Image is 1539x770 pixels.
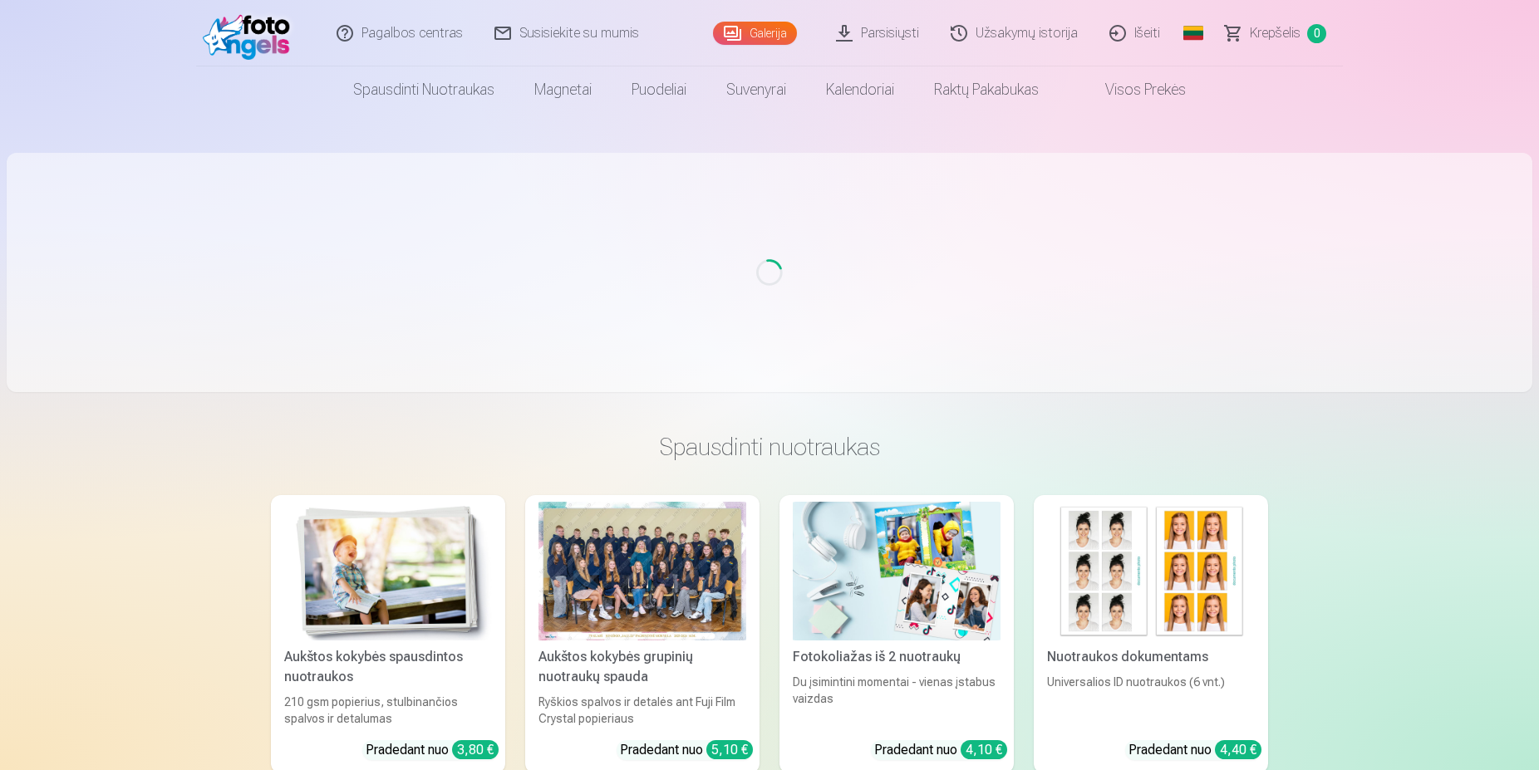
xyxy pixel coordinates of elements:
[1040,647,1261,667] div: Nuotraukos dokumentams
[620,740,753,760] div: Pradedant nuo
[1040,674,1261,727] div: Universalios ID nuotraukos (6 vnt.)
[532,694,753,727] div: Ryškios spalvos ir detalės ant Fuji Film Crystal popieriaus
[786,674,1007,727] div: Du įsimintini momentai - vienas įstabus vaizdas
[1307,24,1326,43] span: 0
[1047,502,1255,640] img: Nuotraukos dokumentams
[793,502,1001,640] img: Fotokoliažas iš 2 nuotraukų
[278,647,499,687] div: Aukštos kokybės spausdintos nuotraukos
[806,66,914,113] a: Kalendoriai
[914,66,1059,113] a: Raktų pakabukas
[1059,66,1206,113] a: Visos prekės
[706,66,806,113] a: Suvenyrai
[532,647,753,687] div: Aukštos kokybės grupinių nuotraukų spauda
[278,694,499,727] div: 210 gsm popierius, stulbinančios spalvos ir detalumas
[706,740,753,759] div: 5,10 €
[1250,23,1301,43] span: Krepšelis
[366,740,499,760] div: Pradedant nuo
[203,7,298,60] img: /fa2
[452,740,499,759] div: 3,80 €
[961,740,1007,759] div: 4,10 €
[284,502,492,640] img: Aukštos kokybės spausdintos nuotraukos
[514,66,612,113] a: Magnetai
[1128,740,1261,760] div: Pradedant nuo
[333,66,514,113] a: Spausdinti nuotraukas
[612,66,706,113] a: Puodeliai
[786,647,1007,667] div: Fotokoliažas iš 2 nuotraukų
[713,22,797,45] a: Galerija
[284,432,1255,462] h3: Spausdinti nuotraukas
[1215,740,1261,759] div: 4,40 €
[874,740,1007,760] div: Pradedant nuo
